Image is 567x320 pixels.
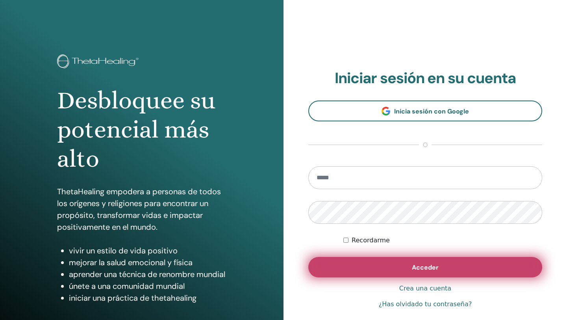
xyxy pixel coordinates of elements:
p: ThetaHealing empodera a personas de todos los orígenes y religiones para encontrar un propósito, ... [57,186,226,233]
h2: Iniciar sesión en su cuenta [308,69,542,87]
button: Acceder [308,257,542,277]
a: ¿Has olvidado tu contraseña? [379,300,472,309]
li: mejorar la salud emocional y física [69,257,226,268]
a: Crea una cuenta [399,284,451,293]
li: vivir un estilo de vida positivo [69,245,226,257]
li: iniciar una práctica de thetahealing [69,292,226,304]
span: Acceder [412,263,439,272]
span: Inicia sesión con Google [394,107,469,115]
div: Mantenerme autenticado indefinidamente o hasta cerrar la sesión manualmente [343,236,542,245]
li: únete a una comunidad mundial [69,280,226,292]
a: Inicia sesión con Google [308,100,542,121]
li: aprender una técnica de renombre mundial [69,268,226,280]
span: o [419,140,432,150]
label: Recordarme [352,236,390,245]
h1: Desbloquee su potencial más alto [57,86,226,174]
